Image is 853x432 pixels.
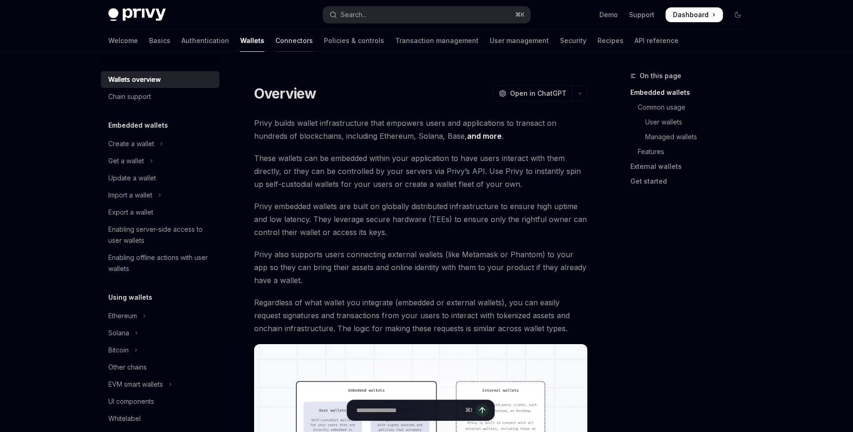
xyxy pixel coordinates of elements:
span: Dashboard [673,10,709,19]
a: Authentication [181,30,229,52]
a: User wallets [630,115,753,130]
div: Solana [108,327,129,339]
h5: Using wallets [108,292,152,303]
a: Features [630,144,753,159]
div: Import a wallet [108,190,152,201]
span: Privy embedded wallets are built on globally distributed infrastructure to ensure high uptime and... [254,200,588,239]
span: These wallets can be embedded within your application to have users interact with them directly, ... [254,152,588,191]
a: User management [490,30,549,52]
button: Open in ChatGPT [493,86,572,101]
button: Toggle Solana section [101,325,219,341]
a: Export a wallet [101,204,219,221]
button: Open search [323,6,530,23]
a: Enabling server-side access to user wallets [101,221,219,249]
a: and more [467,131,502,141]
a: Transaction management [395,30,479,52]
button: Send message [476,404,489,417]
h1: Overview [254,85,317,102]
a: Security [560,30,586,52]
div: Ethereum [108,310,137,321]
span: ⌘ K [515,11,525,19]
a: Managed wallets [630,130,753,144]
div: Enabling server-side access to user wallets [108,224,214,246]
a: Whitelabel [101,410,219,427]
div: Enabling offline actions with user wallets [108,252,214,274]
button: Toggle Bitcoin section [101,342,219,358]
a: Welcome [108,30,138,52]
div: Other chains [108,362,147,373]
img: dark logo [108,8,166,21]
a: Common usage [630,100,753,115]
a: Demo [599,10,618,19]
div: Search... [341,9,367,20]
span: Regardless of what wallet you integrate (embedded or external wallets), you can easily request si... [254,296,588,335]
span: Privy builds wallet infrastructure that empowers users and applications to transact on hundreds o... [254,117,588,142]
div: Export a wallet [108,207,153,218]
a: UI components [101,393,219,410]
a: Connectors [275,30,313,52]
a: Enabling offline actions with user wallets [101,249,219,277]
div: Create a wallet [108,138,154,149]
div: Wallets overview [108,74,161,85]
a: API reference [635,30,679,52]
div: UI components [108,396,154,407]
div: EVM smart wallets [108,379,163,390]
a: Chain support [101,88,219,105]
button: Toggle Create a wallet section [101,136,219,152]
button: Toggle dark mode [730,7,745,22]
a: Dashboard [666,7,723,22]
a: Update a wallet [101,170,219,186]
button: Toggle EVM smart wallets section [101,376,219,393]
input: Ask a question... [356,400,461,420]
div: Bitcoin [108,345,129,356]
button: Toggle Ethereum section [101,308,219,324]
a: Support [629,10,654,19]
a: Wallets overview [101,71,219,88]
a: Get started [630,174,753,189]
button: Toggle Get a wallet section [101,153,219,169]
a: External wallets [630,159,753,174]
div: Update a wallet [108,173,156,184]
a: Other chains [101,359,219,376]
div: Chain support [108,91,151,102]
span: Open in ChatGPT [510,89,567,98]
a: Basics [149,30,170,52]
a: Policies & controls [324,30,384,52]
div: Whitelabel [108,413,141,424]
a: Embedded wallets [630,85,753,100]
span: On this page [640,70,681,81]
span: Privy also supports users connecting external wallets (like Metamask or Phantom) to your app so t... [254,248,588,287]
a: Recipes [598,30,623,52]
button: Toggle Import a wallet section [101,187,219,204]
h5: Embedded wallets [108,120,168,131]
a: Wallets [240,30,264,52]
div: Get a wallet [108,155,144,167]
